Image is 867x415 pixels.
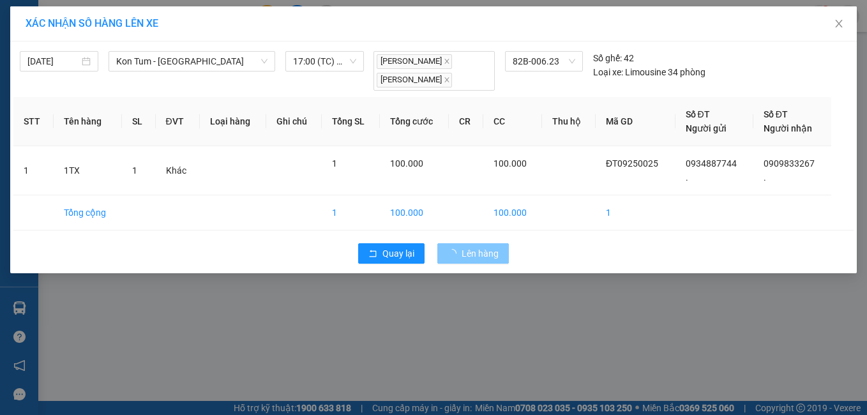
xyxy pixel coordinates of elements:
span: Quay lại [382,246,414,260]
span: Số ĐT [686,109,710,119]
th: Loại hàng [200,97,266,146]
span: Loại xe: [593,65,623,79]
span: rollback [368,249,377,259]
span: 17:00 (TC) - 82B-006.23 [293,52,356,71]
td: 1TX [54,146,122,195]
span: down [260,57,268,65]
span: ĐT09250025 [606,158,658,169]
span: 82B-006.23 [513,52,575,71]
th: CR [449,97,484,146]
th: SL [122,97,155,146]
span: . [686,172,688,183]
button: Lên hàng [437,243,509,264]
th: CC [483,97,542,146]
span: Số ghế: [593,51,622,65]
span: XÁC NHẬN SỐ HÀNG LÊN XE [26,17,158,29]
button: rollbackQuay lại [358,243,425,264]
span: Người nhận [764,123,812,133]
td: Khác [156,146,200,195]
th: ĐVT [156,97,200,146]
span: . [764,172,766,183]
th: STT [13,97,54,146]
button: Close [821,6,857,42]
td: 1 [322,195,380,230]
td: 100.000 [483,195,542,230]
td: 100.000 [380,195,449,230]
span: close [444,77,450,83]
td: 1 [13,146,54,195]
td: Tổng cộng [54,195,122,230]
span: Số ĐT [764,109,788,119]
span: 100.000 [390,158,423,169]
input: 13/09/2025 [27,54,79,68]
th: Ghi chú [266,97,322,146]
span: [PERSON_NAME] [377,73,452,87]
span: 1 [332,158,337,169]
th: Tổng cước [380,97,449,146]
span: 0909833267 [764,158,815,169]
th: Thu hộ [542,97,596,146]
span: [PERSON_NAME] [377,54,452,69]
span: close [444,58,450,64]
div: 42 [593,51,634,65]
th: Tên hàng [54,97,122,146]
th: Tổng SL [322,97,380,146]
span: Lên hàng [462,246,499,260]
span: Người gửi [686,123,727,133]
div: Limousine 34 phòng [593,65,705,79]
span: 100.000 [494,158,527,169]
span: loading [448,249,462,258]
td: 1 [596,195,675,230]
th: Mã GD [596,97,675,146]
span: 0934887744 [686,158,737,169]
span: close [834,19,844,29]
span: 1 [132,165,137,176]
span: Kon Tum - Sài Gòn [116,52,268,71]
